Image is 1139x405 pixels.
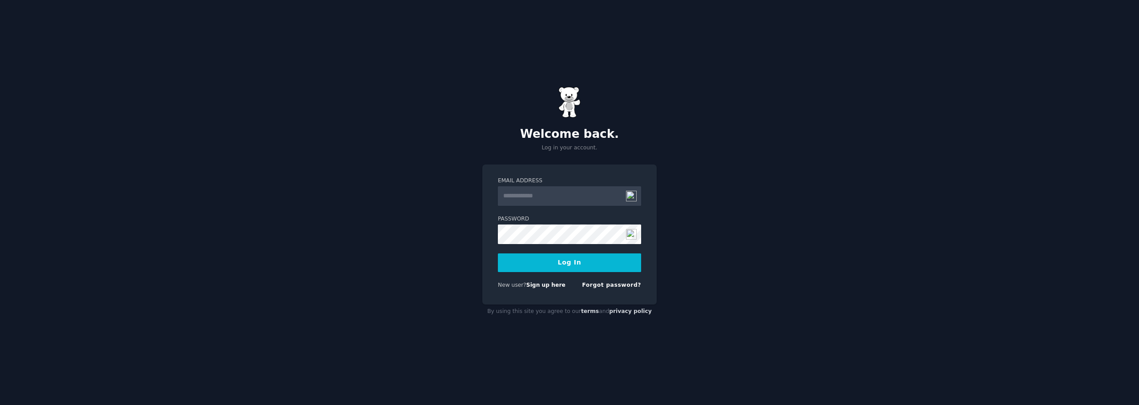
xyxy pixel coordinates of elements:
[581,308,599,314] a: terms
[482,144,657,152] p: Log in your account.
[582,282,641,288] a: Forgot password?
[526,282,565,288] a: Sign up here
[609,308,652,314] a: privacy policy
[498,253,641,272] button: Log In
[482,127,657,141] h2: Welcome back.
[626,229,637,240] img: npw-badge-icon.svg
[558,87,581,118] img: Gummy Bear
[482,305,657,319] div: By using this site you agree to our and
[498,177,641,185] label: Email Address
[498,215,641,223] label: Password
[626,191,637,201] img: npw-badge-icon.svg
[498,282,526,288] span: New user?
